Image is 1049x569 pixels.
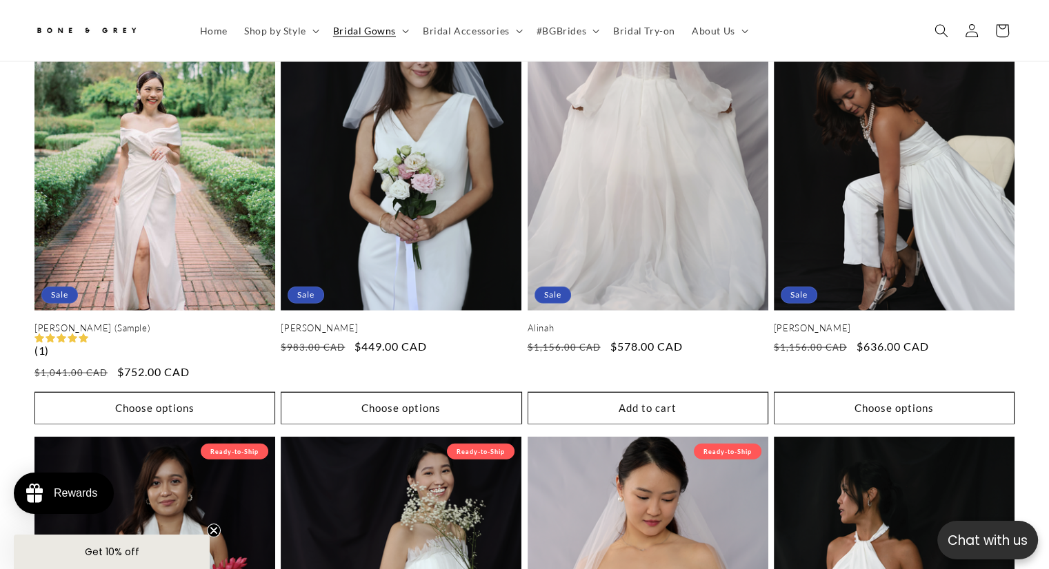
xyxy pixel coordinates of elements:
[200,24,228,37] span: Home
[207,524,221,537] button: Close teaser
[926,15,957,45] summary: Search
[34,19,138,42] img: Bone and Grey Bridal
[692,24,735,37] span: About Us
[34,392,275,424] button: Choose options
[325,16,414,45] summary: Bridal Gowns
[528,16,605,45] summary: #BGBrides
[937,530,1038,550] p: Chat with us
[244,24,306,37] span: Shop by Style
[54,487,97,499] div: Rewards
[85,545,139,559] span: Get 10% off
[683,16,754,45] summary: About Us
[528,322,768,334] a: Alinah
[528,392,768,424] button: Add to cart
[605,16,683,45] a: Bridal Try-on
[774,322,1015,334] a: [PERSON_NAME]
[34,322,275,334] a: [PERSON_NAME] (Sample)
[937,521,1038,559] button: Open chatbox
[613,24,675,37] span: Bridal Try-on
[192,16,236,45] a: Home
[281,322,521,334] a: [PERSON_NAME]
[236,16,325,45] summary: Shop by Style
[423,24,510,37] span: Bridal Accessories
[281,392,521,424] button: Choose options
[414,16,528,45] summary: Bridal Accessories
[30,14,178,47] a: Bone and Grey Bridal
[774,392,1015,424] button: Choose options
[333,24,396,37] span: Bridal Gowns
[537,24,586,37] span: #BGBrides
[14,535,210,569] div: Get 10% offClose teaser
